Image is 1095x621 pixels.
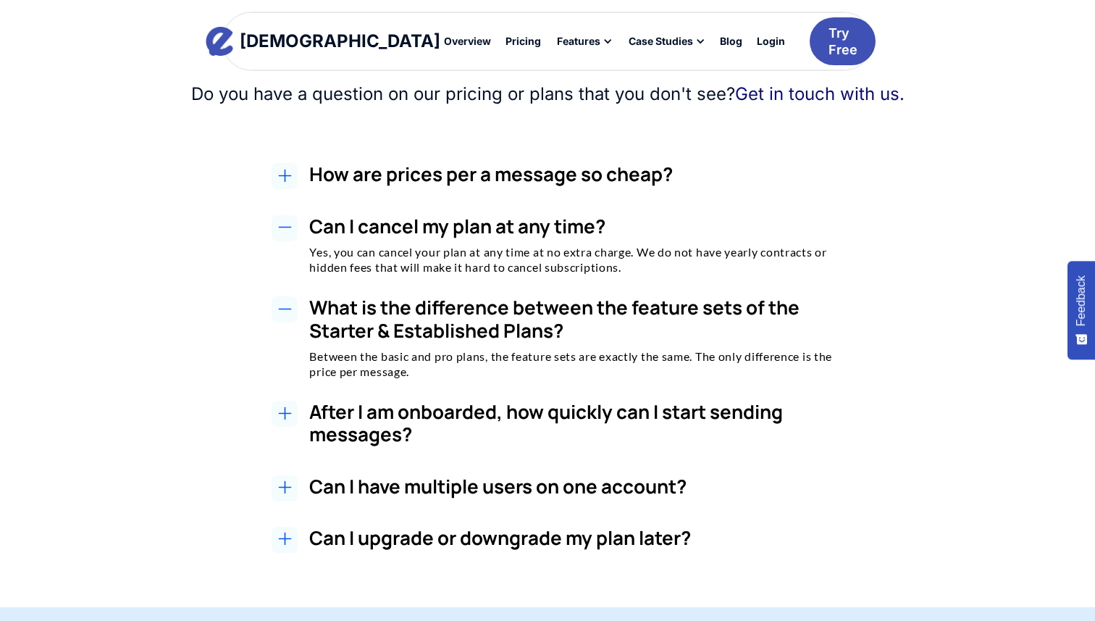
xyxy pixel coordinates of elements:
[444,36,491,46] div: Overview
[828,25,857,59] div: Try Free
[750,29,792,54] a: Login
[309,245,853,275] p: Yes, you can cancel your plan at any time at no extra charge. We do not have yearly contracts or ...
[757,36,785,46] div: Login
[309,527,853,549] h3: Can I upgrade or downgrade my plan later?
[498,29,548,54] a: Pricing
[219,27,427,56] a: home
[557,36,600,46] div: Features
[620,29,713,54] div: Case Studies
[309,296,853,341] h3: What is the difference between the feature sets of the Starter & Established Plans?
[1075,275,1088,326] span: Feedback
[309,401,853,446] h3: After I am onboarded, how quickly can I start sending messages?
[720,36,742,46] div: Blog
[1067,261,1095,359] button: Feedback - Show survey
[810,17,876,66] a: Try Free
[309,475,853,498] h3: Can I have multiple users on one account?
[240,33,440,50] div: [DEMOGRAPHIC_DATA]
[437,29,498,54] a: Overview
[713,29,750,54] a: Blog
[309,349,853,380] p: Between the basic and pro plans, the feature sets are exactly the same. The only difference is th...
[309,163,853,186] h2: How are prices per a message so cheap?
[629,36,693,46] div: Case Studies
[309,215,853,238] h3: Can I cancel my plan at any time?
[548,29,620,54] div: Features
[505,36,541,46] div: Pricing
